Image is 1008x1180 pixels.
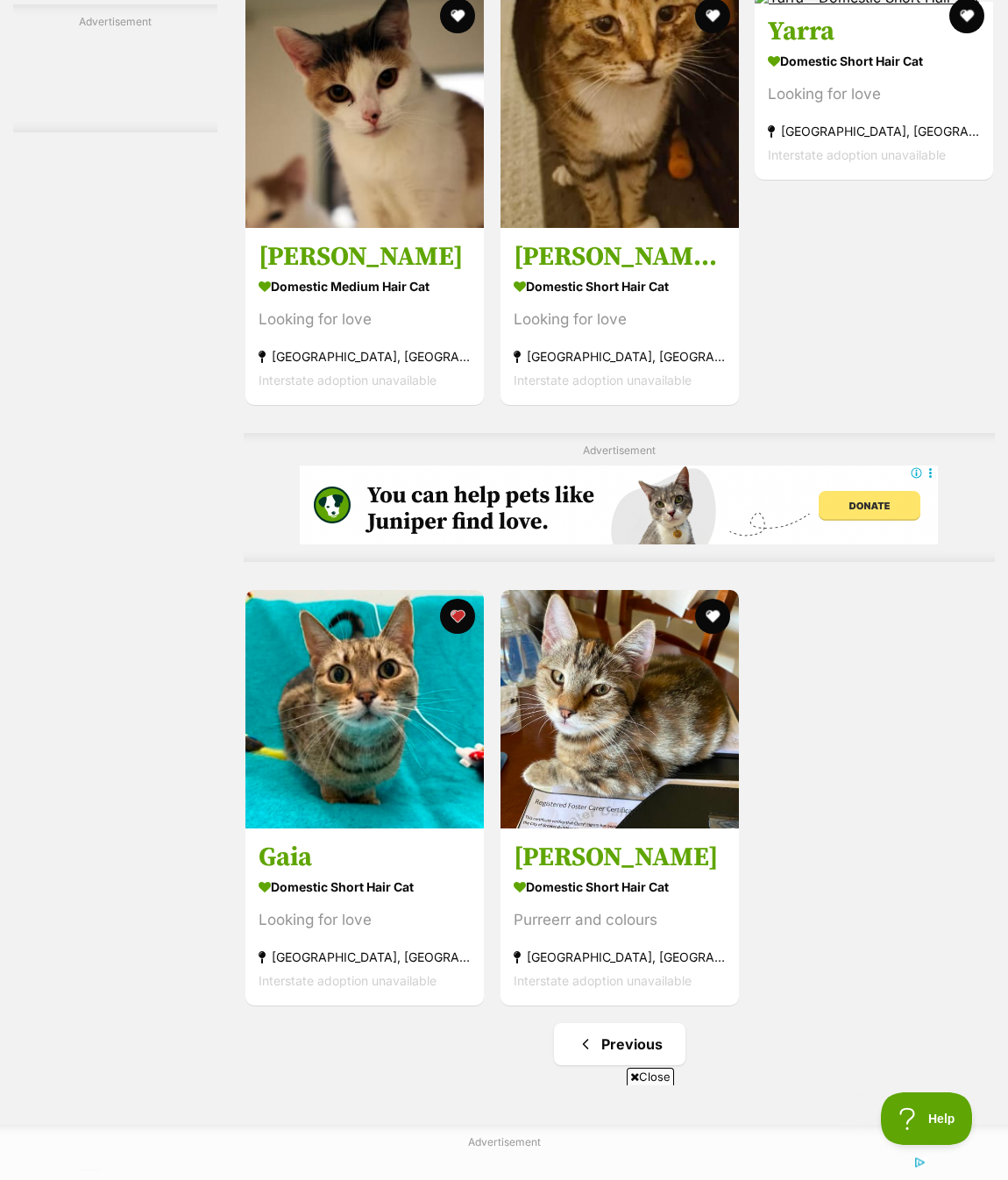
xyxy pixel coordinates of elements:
[627,1068,674,1085] span: Close
[514,908,726,932] div: Purreerr and colours
[514,973,692,988] span: Interstate adoption unavailable
[245,828,484,1006] a: Gaia Domestic Short Hair Cat Looking for love [GEOGRAPHIC_DATA], [GEOGRAPHIC_DATA] Interstate ado...
[79,1092,929,1171] iframe: Advertisement
[259,908,471,932] div: Looking for love
[244,1023,995,1065] nav: Pagination
[440,599,475,634] button: favourite
[768,82,980,106] div: Looking for love
[768,15,980,48] h3: Yarra
[259,274,471,299] strong: Domestic Medium Hair Cat
[245,227,484,405] a: [PERSON_NAME] Domestic Medium Hair Cat Looking for love [GEOGRAPHIC_DATA], [GEOGRAPHIC_DATA] Inte...
[259,945,471,969] strong: [GEOGRAPHIC_DATA], [GEOGRAPHIC_DATA]
[259,308,471,331] div: Looking for love
[244,433,995,562] div: Advertisement
[500,227,739,405] a: [PERSON_NAME] 🐾 Domestic Short Hair Cat Looking for love [GEOGRAPHIC_DATA], [GEOGRAPHIC_DATA] Int...
[514,274,726,299] strong: Domestic Short Hair Cat
[245,590,484,828] img: Gaia - Domestic Short Hair Cat
[500,828,739,1006] a: [PERSON_NAME] Domestic Short Hair Cat Purreerr and colours [GEOGRAPHIC_DATA], [GEOGRAPHIC_DATA] I...
[694,599,729,634] button: favourite
[259,373,437,387] span: Interstate adoption unavailable
[259,973,437,988] span: Interstate adoption unavailable
[514,373,692,387] span: Interstate adoption unavailable
[768,48,980,74] strong: Domestic Short Hair Cat
[768,119,980,143] strong: [GEOGRAPHIC_DATA], [GEOGRAPHIC_DATA]
[514,874,726,899] strong: Domestic Short Hair Cat
[500,590,739,828] img: AnnA - Domestic Short Hair Cat
[514,945,726,969] strong: [GEOGRAPHIC_DATA], [GEOGRAPHIC_DATA]
[554,1023,685,1065] a: Previous page
[881,1092,973,1145] iframe: Help Scout Beacon - Open
[514,240,726,274] h3: [PERSON_NAME] 🐾
[13,4,217,132] div: Advertisement
[259,345,471,368] strong: [GEOGRAPHIC_DATA], [GEOGRAPHIC_DATA]
[514,308,726,331] div: Looking for love
[259,841,471,874] h3: Gaia
[300,466,938,544] iframe: Advertisement
[514,841,726,874] h3: [PERSON_NAME]
[768,147,946,162] span: Interstate adoption unavailable
[259,874,471,899] strong: Domestic Short Hair Cat
[514,345,726,368] strong: [GEOGRAPHIC_DATA], [GEOGRAPHIC_DATA]
[259,240,471,274] h3: [PERSON_NAME]
[755,2,993,180] a: Yarra Domestic Short Hair Cat Looking for love [GEOGRAPHIC_DATA], [GEOGRAPHIC_DATA] Interstate ad...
